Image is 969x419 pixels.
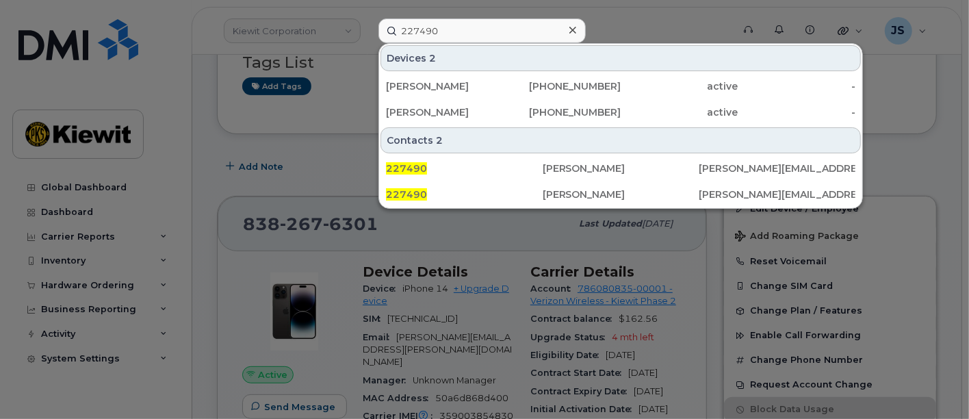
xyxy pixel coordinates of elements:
[386,188,427,201] span: 227490
[386,105,504,119] div: [PERSON_NAME]
[436,134,443,147] span: 2
[386,162,427,175] span: 227490
[380,156,861,181] a: 227490[PERSON_NAME][PERSON_NAME][EMAIL_ADDRESS][PERSON_NAME][PERSON_NAME][DOMAIN_NAME]
[621,105,738,119] div: active
[380,45,861,71] div: Devices
[738,105,856,119] div: -
[738,79,856,93] div: -
[504,79,621,93] div: [PHONE_NUMBER]
[543,162,699,175] div: [PERSON_NAME]
[378,18,586,43] input: Find something...
[380,182,861,207] a: 227490[PERSON_NAME][PERSON_NAME][EMAIL_ADDRESS][PERSON_NAME][PERSON_NAME][DOMAIN_NAME]
[380,127,861,153] div: Contacts
[386,79,504,93] div: [PERSON_NAME]
[543,188,699,201] div: [PERSON_NAME]
[380,74,861,99] a: [PERSON_NAME][PHONE_NUMBER]active-
[380,100,861,125] a: [PERSON_NAME][PHONE_NUMBER]active-
[699,162,855,175] div: [PERSON_NAME][EMAIL_ADDRESS][PERSON_NAME][PERSON_NAME][DOMAIN_NAME]
[429,51,436,65] span: 2
[909,359,959,409] iframe: Messenger Launcher
[504,105,621,119] div: [PHONE_NUMBER]
[621,79,738,93] div: active
[699,188,855,201] div: [PERSON_NAME][EMAIL_ADDRESS][PERSON_NAME][PERSON_NAME][DOMAIN_NAME]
